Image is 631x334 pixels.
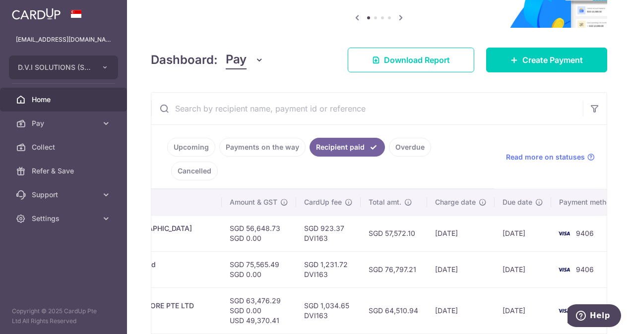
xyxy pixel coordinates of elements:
td: [DATE] [495,215,551,251]
a: Payments on the way [219,138,306,157]
td: SGD 1,231.72 DVI163 [296,251,361,287]
a: Recipient paid [310,138,385,157]
td: SGD 76,797.21 [361,251,427,287]
td: SGD 57,572.10 [361,215,427,251]
td: SGD 1,034.65 DVI163 [296,287,361,334]
td: [DATE] [427,215,495,251]
td: SGD 63,476.29 SGD 0.00 USD 49,370.41 [222,287,296,334]
p: [EMAIL_ADDRESS][DOMAIN_NAME] [16,35,111,45]
span: 9406 [576,229,594,237]
span: CardUp fee [304,197,342,207]
span: Due date [503,197,532,207]
span: Create Payment [522,54,583,66]
h4: Dashboard: [151,51,218,69]
img: CardUp [12,8,61,20]
span: Support [32,190,97,200]
td: [DATE] [427,251,495,287]
iframe: Opens a widget where you can find more information [568,304,621,329]
td: [DATE] [495,251,551,287]
span: Refer & Save [32,166,97,176]
span: Collect [32,142,97,152]
span: Download Report [384,54,450,66]
a: Download Report [348,48,474,72]
th: Payment method [551,189,627,215]
span: Charge date [435,197,476,207]
td: SGD 56,648.73 SGD 0.00 [222,215,296,251]
a: Create Payment [486,48,607,72]
img: Bank Card [554,264,574,276]
input: Search by recipient name, payment id or reference [151,93,583,124]
span: Pay [32,118,97,128]
td: SGD 923.37 DVI163 [296,215,361,251]
img: Bank Card [554,227,574,239]
td: [DATE] [495,287,551,334]
button: D.V.I SOLUTIONS (S) PTE. LTD. [9,56,118,79]
td: [DATE] [427,287,495,334]
a: Upcoming [167,138,215,157]
a: Cancelled [171,162,218,180]
span: D.V.I SOLUTIONS (S) PTE. LTD. [18,62,91,72]
span: Amount & GST [230,197,277,207]
span: 9406 [576,265,594,274]
td: SGD 75,565.49 SGD 0.00 [222,251,296,287]
span: Read more on statuses [506,152,585,162]
td: SGD 64,510.94 [361,287,427,334]
img: Bank Card [554,305,574,317]
span: Pay [226,51,247,69]
button: Pay [226,51,264,69]
a: Overdue [389,138,431,157]
a: Read more on statuses [506,152,595,162]
span: Home [32,95,97,105]
span: Settings [32,214,97,223]
span: Total amt. [369,197,401,207]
